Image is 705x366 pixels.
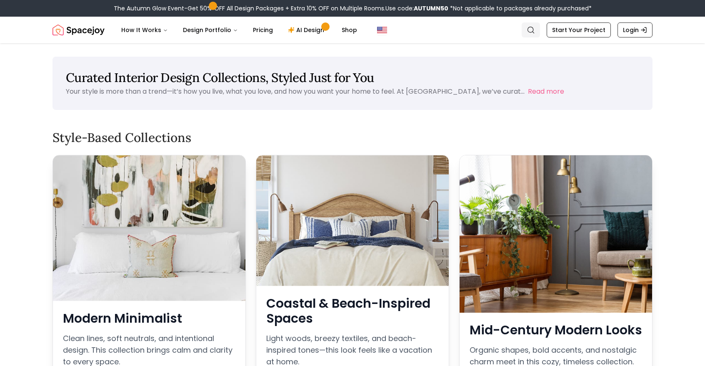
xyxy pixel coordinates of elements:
h3: Coastal & Beach-Inspired Spaces [266,296,439,326]
h3: Mid-Century Modern Looks [470,323,642,338]
button: Read more [528,87,564,97]
img: United States [377,25,387,35]
a: Shop [335,22,364,38]
h3: Modern Minimalist [63,311,235,326]
button: Design Portfolio [176,22,245,38]
b: AUTUMN50 [414,4,448,12]
button: How It Works [115,22,175,38]
span: *Not applicable to packages already purchased* [448,4,592,12]
a: Start Your Project [547,22,611,37]
div: The Autumn Glow Event-Get 50% OFF All Design Packages + Extra 10% OFF on Multiple Rooms. [114,4,592,12]
a: AI Design [281,22,333,38]
a: Pricing [246,22,280,38]
a: Login [617,22,652,37]
h2: Style-Based Collections [52,130,652,145]
span: Use code: [385,4,448,12]
h1: Curated Interior Design Collections, Styled Just for You [66,70,639,85]
nav: Main [115,22,364,38]
nav: Global [52,17,652,43]
p: Your style is more than a trend—it’s how you live, what you love, and how you want your home to f... [66,87,525,96]
a: Spacejoy [52,22,105,38]
img: Spacejoy Logo [52,22,105,38]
